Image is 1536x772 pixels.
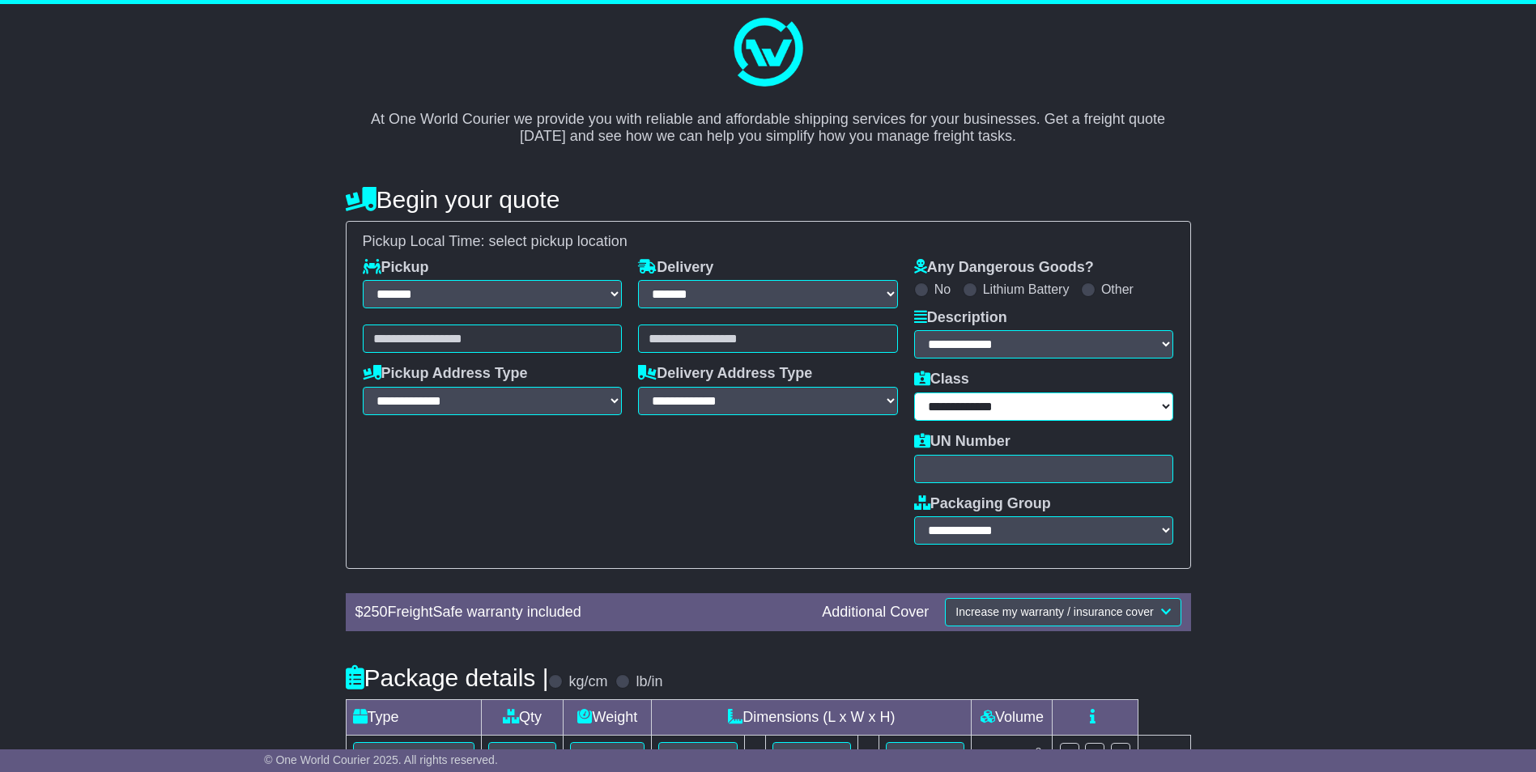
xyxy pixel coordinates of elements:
sup: 3 [1036,745,1042,757]
label: Any Dangerous Goods? [914,259,1094,277]
label: Delivery Address Type [638,365,812,383]
div: Additional Cover [814,604,937,621]
h4: Begin your quote [346,186,1191,213]
span: © One World Courier 2025. All rights reserved. [264,753,498,766]
label: kg/cm [568,673,607,691]
td: Weight [564,700,652,736]
label: Pickup [363,259,429,277]
label: Lithium Battery [983,282,1070,297]
button: Increase my warranty / insurance cover [945,598,1181,626]
div: Pickup Local Time: [355,233,1182,251]
img: One World Courier Logo - great freight rates [727,12,808,93]
label: UN Number [914,433,1011,451]
span: m [1023,748,1042,764]
label: Description [914,309,1007,327]
span: select pickup location [489,233,628,249]
td: Dimensions (L x W x H) [652,700,972,736]
span: 250 [364,604,388,620]
td: Type [346,700,481,736]
h4: Package details | [346,664,549,691]
span: Increase my warranty / insurance cover [955,605,1153,618]
span: 0.000 [983,748,1019,764]
label: Pickup Address Type [363,365,528,383]
label: Packaging Group [914,495,1051,513]
td: Qty [481,700,564,736]
label: Delivery [638,259,713,277]
p: At One World Courier we provide you with reliable and affordable shipping services for your busin... [362,93,1175,146]
label: Class [914,371,969,388]
div: $ FreightSafe warranty included [347,604,815,621]
label: lb/in [636,673,662,691]
td: Volume [972,700,1053,736]
label: Other [1101,282,1134,297]
label: No [934,282,951,297]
